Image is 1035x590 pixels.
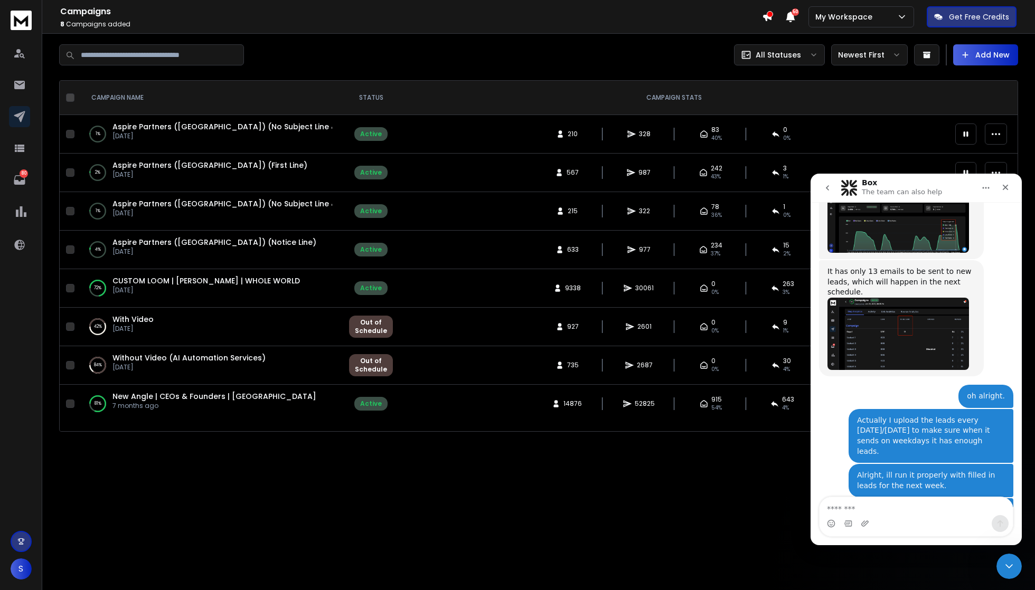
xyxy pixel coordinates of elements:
span: 633 [567,245,579,254]
button: Add New [953,44,1018,65]
span: 3 % [783,288,789,297]
p: 80 [20,169,28,178]
span: 2601 [637,322,652,331]
span: New Angle | CEOs & Founders | [GEOGRAPHIC_DATA] [112,391,316,402]
p: Get Free Credits [949,12,1009,22]
img: logo [11,11,32,30]
span: 0% [711,288,719,297]
span: 0% [711,327,719,335]
div: Out of Schedule [355,357,387,374]
span: 30 [783,357,791,365]
span: 83 [711,126,719,134]
span: 210 [568,130,578,138]
span: 40 % [711,134,722,142]
p: 1 % [96,206,100,216]
div: Active [360,399,382,408]
td: 72%CUSTOM LOOM | [PERSON_NAME] | WHOLE WORLD[DATE] [79,269,343,308]
a: Aspire Partners ([GEOGRAPHIC_DATA]) (No Subject Line & Notice Line) [112,198,384,209]
div: Out of Schedule [355,318,387,335]
p: 81 % [95,398,101,409]
p: 72 % [94,283,101,293]
span: 0 [711,357,716,365]
td: 4%Aspire Partners ([GEOGRAPHIC_DATA]) (Notice Line)[DATE] [79,231,343,269]
iframe: Intercom live chat [996,554,1022,579]
span: 215 [568,207,578,215]
a: 80 [9,169,30,191]
p: [DATE] [112,248,316,256]
span: 2 % [783,250,791,258]
th: CAMPAIGN NAME [79,81,343,115]
span: 328 [639,130,651,138]
td: 84%Without Video (AI Automation Services)[DATE] [79,346,343,385]
td: 1%Aspire Partners ([GEOGRAPHIC_DATA]) (No Subject Line & First Line)[DATE] [79,115,343,154]
td: 2%Aspire Partners ([GEOGRAPHIC_DATA]) (First Line)[DATE] [79,154,343,192]
span: 263 [783,280,794,288]
p: [DATE] [112,363,266,372]
span: 2687 [637,361,653,369]
th: CAMPAIGN STATS [399,81,949,115]
div: Active [360,130,382,138]
p: 2 % [95,167,100,178]
td: 42%With Video[DATE] [79,308,343,346]
p: [DATE] [112,325,154,333]
span: 9 [783,318,787,327]
span: 1 [783,203,785,211]
span: 52825 [635,399,655,408]
span: 322 [639,207,650,215]
span: 30061 [635,284,654,292]
p: 84 % [94,360,102,370]
span: 54 % [711,404,722,412]
div: Active [360,168,382,177]
th: STATUS [343,81,399,115]
span: 735 [567,361,579,369]
span: 8 [60,20,64,28]
span: 242 [711,164,722,173]
p: [DATE] [112,209,332,217]
span: 15 [783,241,789,250]
a: Without Video (AI Automation Services) [112,353,266,363]
span: 0% [711,365,719,374]
span: 4 % [783,365,790,374]
a: CUSTOM LOOM | [PERSON_NAME] | WHOLE WORLD [112,275,300,286]
span: 36 % [711,211,722,220]
button: Get Free Credits [927,6,1017,27]
p: Campaigns added [60,20,762,28]
div: Active [360,284,382,292]
span: 4 % [782,404,789,412]
span: 37 % [711,250,720,258]
div: Active [360,245,382,254]
a: Aspire Partners ([GEOGRAPHIC_DATA]) (No Subject Line & First Line) [112,121,375,132]
span: 915 [711,395,722,404]
p: My Workspace [815,12,877,22]
p: 4 % [95,244,101,255]
a: Aspire Partners ([GEOGRAPHIC_DATA]) (Notice Line) [112,237,316,248]
button: Newest First [831,44,908,65]
span: 987 [638,168,651,177]
span: 977 [639,245,651,254]
span: 0 % [783,134,791,142]
span: 0 [783,126,787,134]
td: 81%New Angle | CEOs & Founders | [GEOGRAPHIC_DATA]7 months ago [79,385,343,423]
button: S [11,558,32,579]
h1: Campaigns [60,5,762,18]
a: Aspire Partners ([GEOGRAPHIC_DATA]) (First Line) [112,160,307,170]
